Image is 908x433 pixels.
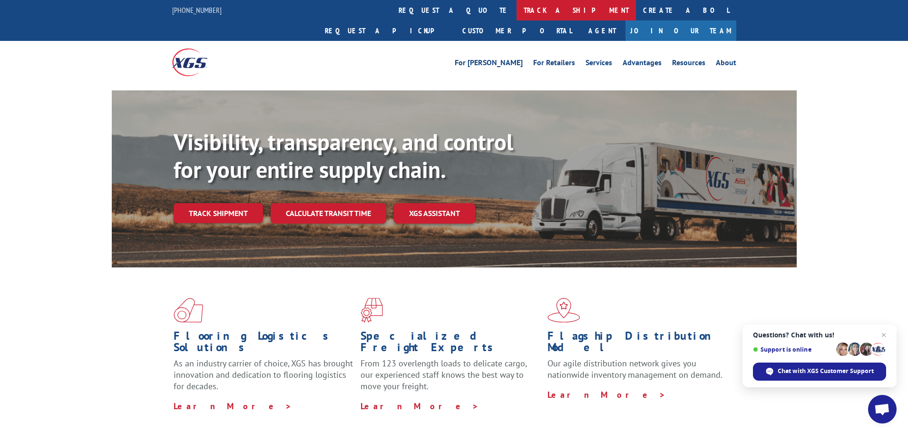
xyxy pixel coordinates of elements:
[625,20,736,41] a: Join Our Team
[533,59,575,69] a: For Retailers
[868,395,897,423] a: Open chat
[547,330,727,358] h1: Flagship Distribution Model
[361,330,540,358] h1: Specialized Freight Experts
[174,401,292,412] a: Learn More >
[716,59,736,69] a: About
[174,298,203,323] img: xgs-icon-total-supply-chain-intelligence-red
[318,20,455,41] a: Request a pickup
[174,127,513,184] b: Visibility, transparency, and control for your entire supply chain.
[172,5,222,15] a: [PHONE_NUMBER]
[579,20,625,41] a: Agent
[753,346,833,353] span: Support is online
[753,331,886,339] span: Questions? Chat with us!
[778,367,874,375] span: Chat with XGS Customer Support
[174,358,353,392] span: As an industry carrier of choice, XGS has brought innovation and dedication to flooring logistics...
[753,363,886,381] span: Chat with XGS Customer Support
[271,203,386,224] a: Calculate transit time
[672,59,705,69] a: Resources
[361,298,383,323] img: xgs-icon-focused-on-flooring-red
[174,330,353,358] h1: Flooring Logistics Solutions
[586,59,612,69] a: Services
[547,358,722,380] span: Our agile distribution network gives you nationwide inventory management on demand.
[455,59,523,69] a: For [PERSON_NAME]
[174,203,263,223] a: Track shipment
[623,59,662,69] a: Advantages
[547,298,580,323] img: xgs-icon-flagship-distribution-model-red
[361,401,479,412] a: Learn More >
[455,20,579,41] a: Customer Portal
[394,203,475,224] a: XGS ASSISTANT
[361,358,540,400] p: From 123 overlength loads to delicate cargo, our experienced staff knows the best way to move you...
[547,389,666,400] a: Learn More >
